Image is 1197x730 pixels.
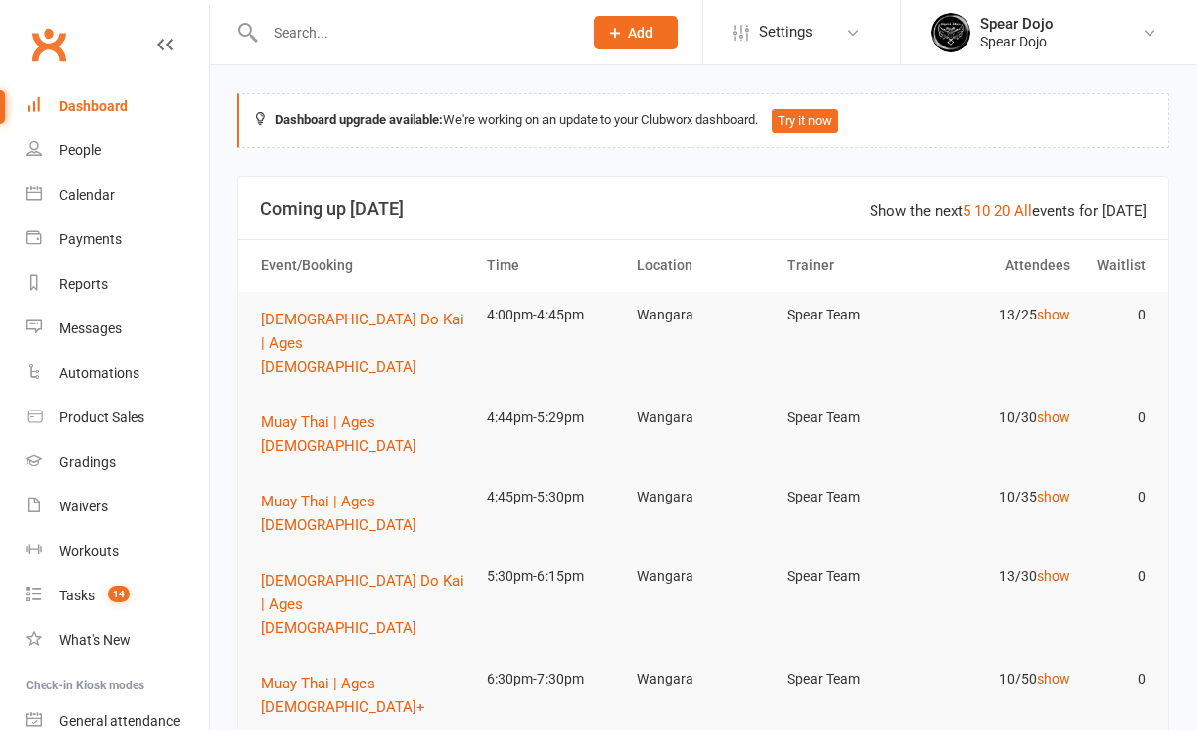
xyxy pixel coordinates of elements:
[261,411,469,458] button: Muay Thai | Ages [DEMOGRAPHIC_DATA]
[478,395,628,441] td: 4:44pm-5:29pm
[929,395,1079,441] td: 10/30
[26,396,209,440] a: Product Sales
[261,672,469,719] button: Muay Thai | Ages [DEMOGRAPHIC_DATA]+
[963,202,970,220] a: 5
[261,490,469,537] button: Muay Thai | Ages [DEMOGRAPHIC_DATA]
[26,485,209,529] a: Waivers
[779,474,929,520] td: Spear Team
[974,202,990,220] a: 10
[1079,474,1154,520] td: 0
[59,365,139,381] div: Automations
[59,276,108,292] div: Reports
[59,410,144,425] div: Product Sales
[59,713,180,729] div: General attendance
[261,308,469,379] button: [DEMOGRAPHIC_DATA] Do Kai | Ages [DEMOGRAPHIC_DATA]
[26,351,209,396] a: Automations
[261,569,469,640] button: [DEMOGRAPHIC_DATA] Do Kai | Ages [DEMOGRAPHIC_DATA]
[478,656,628,702] td: 6:30pm-7:30pm
[779,292,929,338] td: Spear Team
[259,19,568,46] input: Search...
[779,656,929,702] td: Spear Team
[26,262,209,307] a: Reports
[628,240,779,291] th: Location
[779,553,929,599] td: Spear Team
[478,292,628,338] td: 4:00pm-4:45pm
[59,142,101,158] div: People
[929,240,1079,291] th: Attendees
[994,202,1010,220] a: 20
[59,543,119,559] div: Workouts
[26,529,209,574] a: Workouts
[772,109,838,133] button: Try it now
[980,33,1054,50] div: Spear Dojo
[261,675,425,716] span: Muay Thai | Ages [DEMOGRAPHIC_DATA]+
[1079,656,1154,702] td: 0
[980,15,1054,33] div: Spear Dojo
[260,199,1147,219] h3: Coming up [DATE]
[108,586,130,602] span: 14
[929,656,1079,702] td: 10/50
[26,173,209,218] a: Calendar
[628,474,779,520] td: Wangara
[59,588,95,603] div: Tasks
[26,307,209,351] a: Messages
[1037,671,1070,686] a: show
[1037,568,1070,584] a: show
[929,553,1079,599] td: 13/30
[252,240,478,291] th: Event/Booking
[478,474,628,520] td: 4:45pm-5:30pm
[478,553,628,599] td: 5:30pm-6:15pm
[628,656,779,702] td: Wangara
[59,231,122,247] div: Payments
[26,129,209,173] a: People
[261,413,416,455] span: Muay Thai | Ages [DEMOGRAPHIC_DATA]
[1037,410,1070,425] a: show
[59,632,131,648] div: What's New
[628,553,779,599] td: Wangara
[59,187,115,203] div: Calendar
[628,292,779,338] td: Wangara
[59,320,122,336] div: Messages
[59,454,116,470] div: Gradings
[929,474,1079,520] td: 10/35
[931,13,970,52] img: thumb_image1623745760.png
[1037,489,1070,504] a: show
[1079,240,1154,291] th: Waitlist
[870,199,1147,223] div: Show the next events for [DATE]
[59,98,128,114] div: Dashboard
[1079,292,1154,338] td: 0
[779,395,929,441] td: Spear Team
[26,218,209,262] a: Payments
[26,574,209,618] a: Tasks 14
[24,20,73,69] a: Clubworx
[26,84,209,129] a: Dashboard
[779,240,929,291] th: Trainer
[594,16,678,49] button: Add
[1079,395,1154,441] td: 0
[478,240,628,291] th: Time
[261,572,464,637] span: [DEMOGRAPHIC_DATA] Do Kai | Ages [DEMOGRAPHIC_DATA]
[237,93,1169,148] div: We're working on an update to your Clubworx dashboard.
[628,395,779,441] td: Wangara
[261,493,416,534] span: Muay Thai | Ages [DEMOGRAPHIC_DATA]
[261,311,464,376] span: [DEMOGRAPHIC_DATA] Do Kai | Ages [DEMOGRAPHIC_DATA]
[26,440,209,485] a: Gradings
[275,112,443,127] strong: Dashboard upgrade available:
[1014,202,1032,220] a: All
[1079,553,1154,599] td: 0
[628,25,653,41] span: Add
[59,499,108,514] div: Waivers
[759,10,813,54] span: Settings
[1037,307,1070,322] a: show
[26,618,209,663] a: What's New
[929,292,1079,338] td: 13/25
